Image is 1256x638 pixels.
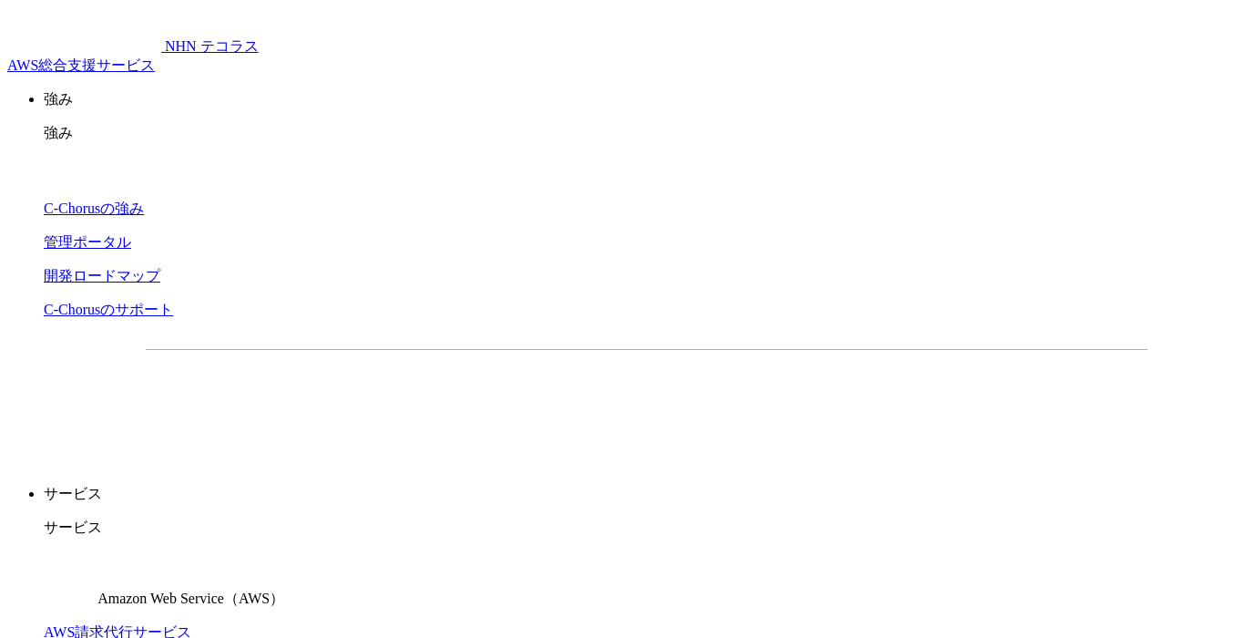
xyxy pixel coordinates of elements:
p: 強み [44,90,1249,109]
a: 資料を請求する [344,379,638,425]
a: C-Chorusの強み [44,201,144,216]
p: サービス [44,485,1249,504]
p: 強み [44,124,1249,143]
a: C-Chorusのサポート [44,302,173,317]
a: 管理ポータル [44,234,131,250]
p: サービス [44,519,1249,538]
a: まずは相談する [656,379,949,425]
a: 開発ロードマップ [44,268,160,283]
img: Amazon Web Service（AWS） [44,552,95,603]
img: AWS総合支援サービス C-Chorus [7,7,161,51]
span: Amazon Web Service（AWS） [97,591,284,606]
a: AWS総合支援サービス C-Chorus NHN テコラスAWS総合支援サービス [7,38,259,73]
